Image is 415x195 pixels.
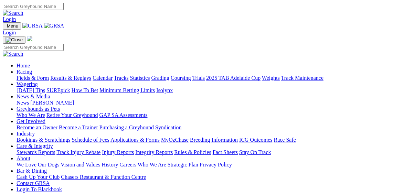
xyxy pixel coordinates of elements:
a: Breeding Information [190,137,238,143]
div: Racing [17,75,412,81]
a: Stay On Track [239,149,271,155]
button: Toggle navigation [3,22,21,30]
a: Login [3,30,16,35]
a: Careers [119,162,136,167]
div: Greyhounds as Pets [17,112,412,118]
a: About [17,155,30,161]
div: About [17,162,412,168]
a: Wagering [17,81,38,87]
a: Cash Up Your Club [17,174,60,180]
a: 2025 TAB Adelaide Cup [206,75,260,81]
img: GRSA [44,23,64,29]
a: We Love Our Dogs [17,162,59,167]
a: Strategic Plan [168,162,198,167]
a: Isolynx [156,87,173,93]
a: Login To Blackbook [17,186,62,192]
a: Bar & Dining [17,168,47,174]
a: Get Involved [17,118,45,124]
a: Who We Are [138,162,166,167]
a: Racing [17,69,32,75]
img: Search [3,10,23,16]
a: Care & Integrity [17,143,53,149]
a: Track Injury Rebate [56,149,100,155]
a: [DATE] Tips [17,87,45,93]
a: Fields & Form [17,75,49,81]
a: Industry [17,131,35,137]
a: Who We Are [17,112,45,118]
a: GAP SA Assessments [99,112,148,118]
a: Grading [151,75,169,81]
a: Calendar [93,75,113,81]
span: Menu [7,23,18,29]
a: Integrity Reports [135,149,173,155]
a: SUREpick [46,87,70,93]
a: Become an Owner [17,124,57,130]
a: Minimum Betting Limits [99,87,155,93]
a: Schedule of Fees [72,137,109,143]
button: Toggle navigation [3,36,25,44]
a: News [17,100,29,106]
img: logo-grsa-white.png [27,36,32,41]
a: Results & Replays [50,75,91,81]
div: Industry [17,137,412,143]
img: GRSA [22,23,43,29]
a: MyOzChase [161,137,189,143]
a: Stewards Reports [17,149,55,155]
a: Trials [192,75,205,81]
div: Bar & Dining [17,174,412,180]
a: Vision and Values [61,162,100,167]
a: Login [3,16,16,22]
a: Syndication [155,124,181,130]
img: Search [3,51,23,57]
img: Close [6,37,23,43]
a: ICG Outcomes [239,137,272,143]
a: How To Bet [72,87,98,93]
a: [PERSON_NAME] [30,100,74,106]
a: Tracks [114,75,129,81]
a: Weights [262,75,280,81]
a: Chasers Restaurant & Function Centre [61,174,146,180]
div: Get Involved [17,124,412,131]
a: History [102,162,118,167]
a: Become a Trainer [59,124,98,130]
a: Race Safe [274,137,296,143]
a: Rules & Policies [174,149,211,155]
a: Purchasing a Greyhound [99,124,154,130]
a: Home [17,63,30,68]
a: Statistics [130,75,150,81]
a: Retire Your Greyhound [46,112,98,118]
a: Coursing [171,75,191,81]
a: Contact GRSA [17,180,50,186]
a: Applications & Forms [110,137,160,143]
a: Privacy Policy [200,162,232,167]
a: Fact Sheets [213,149,238,155]
a: Greyhounds as Pets [17,106,60,112]
a: Track Maintenance [281,75,323,81]
a: News & Media [17,94,50,99]
a: Bookings & Scratchings [17,137,70,143]
input: Search [3,3,64,10]
div: Care & Integrity [17,149,412,155]
a: Injury Reports [102,149,134,155]
input: Search [3,44,64,51]
div: News & Media [17,100,412,106]
div: Wagering [17,87,412,94]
